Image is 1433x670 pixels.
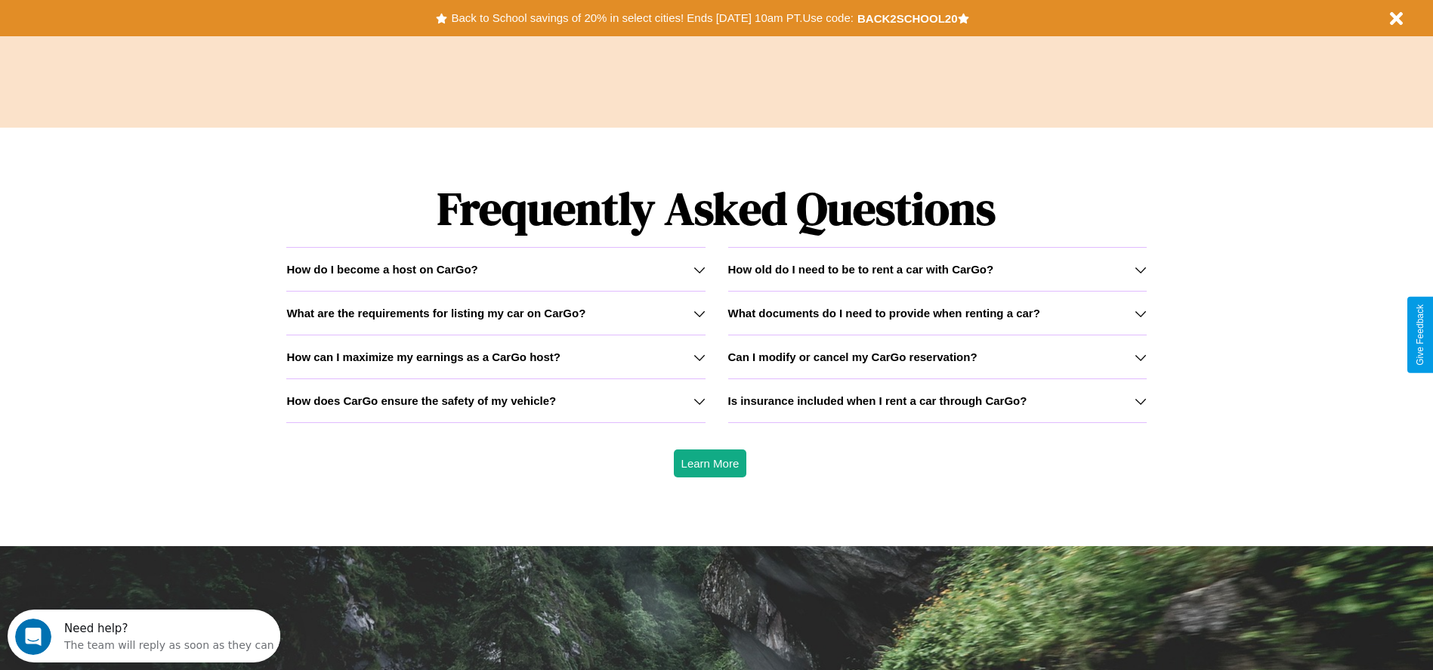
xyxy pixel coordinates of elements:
[728,350,977,363] h3: Can I modify or cancel my CarGo reservation?
[57,25,267,41] div: The team will reply as soon as they can
[857,12,958,25] b: BACK2SCHOOL20
[15,619,51,655] iframe: Intercom live chat
[728,307,1040,320] h3: What documents do I need to provide when renting a car?
[286,350,561,363] h3: How can I maximize my earnings as a CarGo host?
[286,394,556,407] h3: How does CarGo ensure the safety of my vehicle?
[447,8,857,29] button: Back to School savings of 20% in select cities! Ends [DATE] 10am PT.Use code:
[57,13,267,25] div: Need help?
[728,394,1027,407] h3: Is insurance included when I rent a car through CarGo?
[8,610,280,662] iframe: Intercom live chat discovery launcher
[6,6,281,48] div: Open Intercom Messenger
[286,263,477,276] h3: How do I become a host on CarGo?
[286,307,585,320] h3: What are the requirements for listing my car on CarGo?
[286,170,1146,247] h1: Frequently Asked Questions
[728,263,994,276] h3: How old do I need to be to rent a car with CarGo?
[1415,304,1425,366] div: Give Feedback
[674,449,747,477] button: Learn More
